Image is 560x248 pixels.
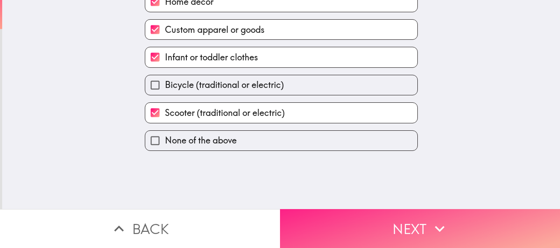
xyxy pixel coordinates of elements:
[145,75,417,95] button: Bicycle (traditional or electric)
[165,51,258,63] span: Infant or toddler clothes
[165,79,284,91] span: Bicycle (traditional or electric)
[145,20,417,39] button: Custom apparel or goods
[145,47,417,67] button: Infant or toddler clothes
[145,103,417,122] button: Scooter (traditional or electric)
[145,131,417,150] button: None of the above
[165,134,237,147] span: None of the above
[165,107,285,119] span: Scooter (traditional or electric)
[165,24,265,36] span: Custom apparel or goods
[280,209,560,248] button: Next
